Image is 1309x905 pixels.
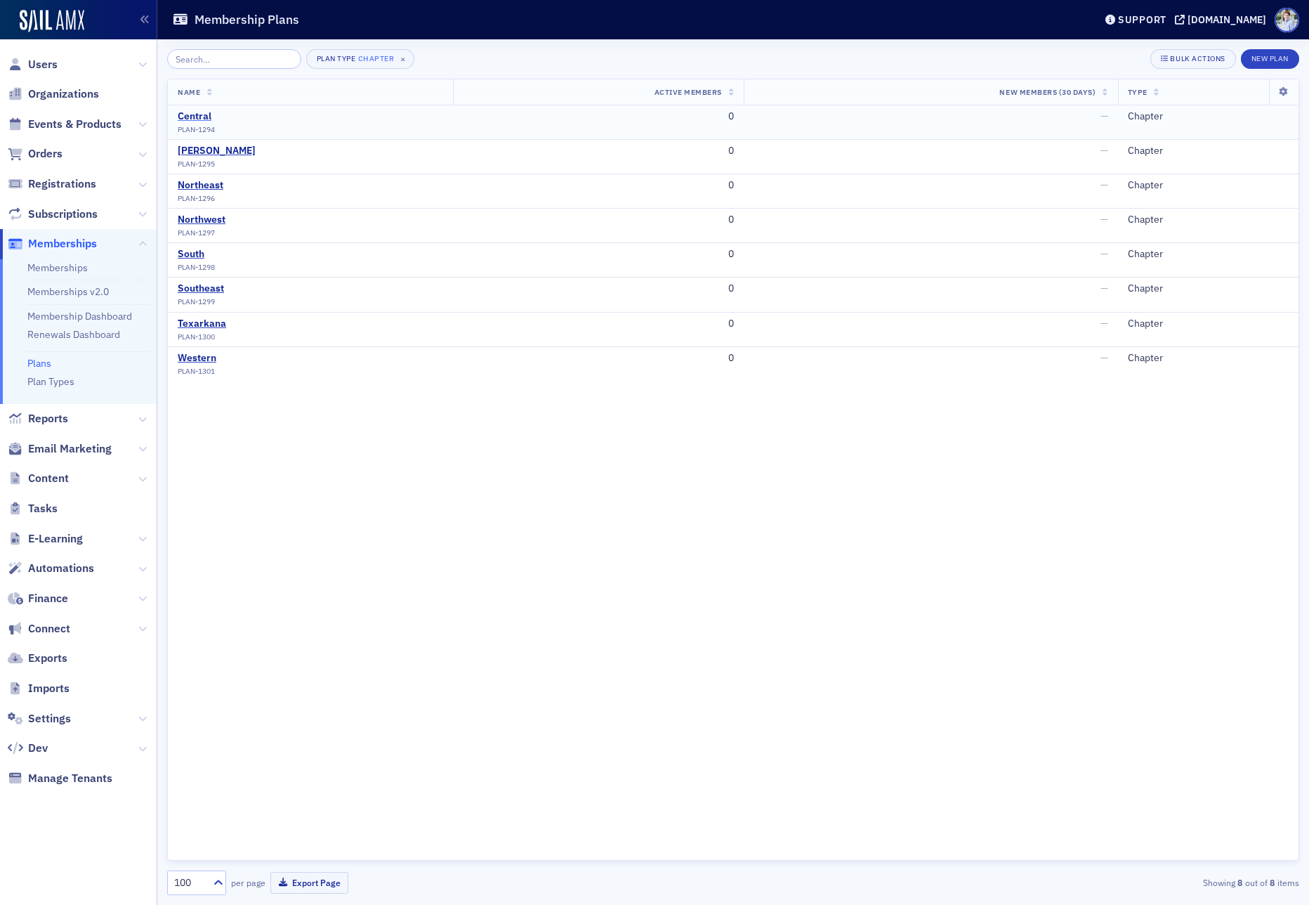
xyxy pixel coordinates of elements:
span: Name [178,87,200,97]
span: Finance [28,591,68,606]
span: — [1100,282,1108,294]
a: Content [8,471,69,486]
span: — [1100,317,1108,330]
span: Tasks [28,501,58,516]
div: 0 [463,145,734,157]
div: 0 [463,179,734,192]
button: Plan TypeChapter× [306,49,415,69]
a: [PERSON_NAME] [178,145,256,157]
span: PLAN-1300 [178,332,215,341]
a: Memberships [8,236,97,252]
span: — [1100,351,1108,364]
span: Organizations [28,86,99,102]
a: Settings [8,711,71,727]
a: Renewals Dashboard [27,328,120,341]
div: Chapter [1128,318,1289,330]
span: Profile [1275,8,1299,32]
a: Exports [8,651,67,666]
div: 0 [463,352,734,365]
div: Bulk Actions [1170,55,1225,63]
span: Reports [28,411,68,427]
a: Imports [8,681,70,696]
span: Content [28,471,69,486]
a: Connect [8,621,70,637]
a: Manage Tenants [8,771,112,786]
button: Export Page [270,872,348,894]
a: Dev [8,741,48,756]
a: Memberships v2.0 [27,285,109,298]
span: PLAN-1299 [178,297,215,306]
span: PLAN-1301 [178,367,215,376]
span: — [1100,213,1108,226]
a: Subscriptions [8,207,98,222]
span: Users [28,57,58,72]
span: Connect [28,621,70,637]
a: Texarkana [178,318,226,330]
button: Bulk Actions [1150,49,1235,69]
span: Events & Products [28,117,121,132]
a: Western [178,352,216,365]
div: Chapter [1128,145,1289,157]
a: Automations [8,561,94,576]
span: PLAN-1294 [178,125,215,134]
div: Chapter [1128,248,1289,261]
a: Plans [27,357,51,370]
span: — [1100,144,1108,157]
span: Memberships [28,236,97,252]
div: Chapter [1128,110,1289,123]
div: Chapter [1128,214,1289,226]
span: Orders [28,146,63,162]
span: Manage Tenants [28,771,112,786]
div: Chapter [1128,352,1289,365]
span: Dev [28,741,48,756]
a: Orders [8,146,63,162]
a: New Plan [1241,51,1299,64]
span: — [1100,178,1108,191]
a: Events & Products [8,117,121,132]
strong: 8 [1235,876,1245,889]
a: Users [8,57,58,72]
a: Memberships [27,261,88,274]
div: 0 [463,282,734,295]
div: Support [1118,13,1166,26]
label: per page [231,876,265,889]
a: Plan Types [27,375,74,388]
div: Chapter [358,52,395,66]
div: 0 [463,214,734,226]
a: E-Learning [8,531,83,547]
span: New Members (30 Days) [999,87,1096,97]
span: Type [1128,87,1147,97]
span: Automations [28,561,94,576]
a: Northeast [178,179,223,192]
span: × [397,53,409,65]
a: Tasks [8,501,58,516]
div: 100 [174,875,205,890]
span: E-Learning [28,531,83,547]
div: Showing out of items [932,876,1299,889]
div: Chapter [1128,282,1289,295]
a: Organizations [8,86,99,102]
div: [DOMAIN_NAME] [1188,13,1266,26]
a: Central [178,110,215,123]
span: Email Marketing [28,441,112,457]
a: Email Marketing [8,441,112,457]
strong: 8 [1268,876,1277,889]
div: 0 [463,318,734,330]
span: PLAN-1296 [178,194,215,203]
span: Subscriptions [28,207,98,222]
div: Plan Type [317,54,356,63]
a: SailAMX [20,10,84,32]
a: Finance [8,591,68,606]
button: New Plan [1241,49,1299,69]
a: South [178,248,215,261]
div: Chapter [1128,179,1289,192]
span: Exports [28,651,67,666]
span: Settings [28,711,71,727]
a: Northwest [178,214,225,226]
